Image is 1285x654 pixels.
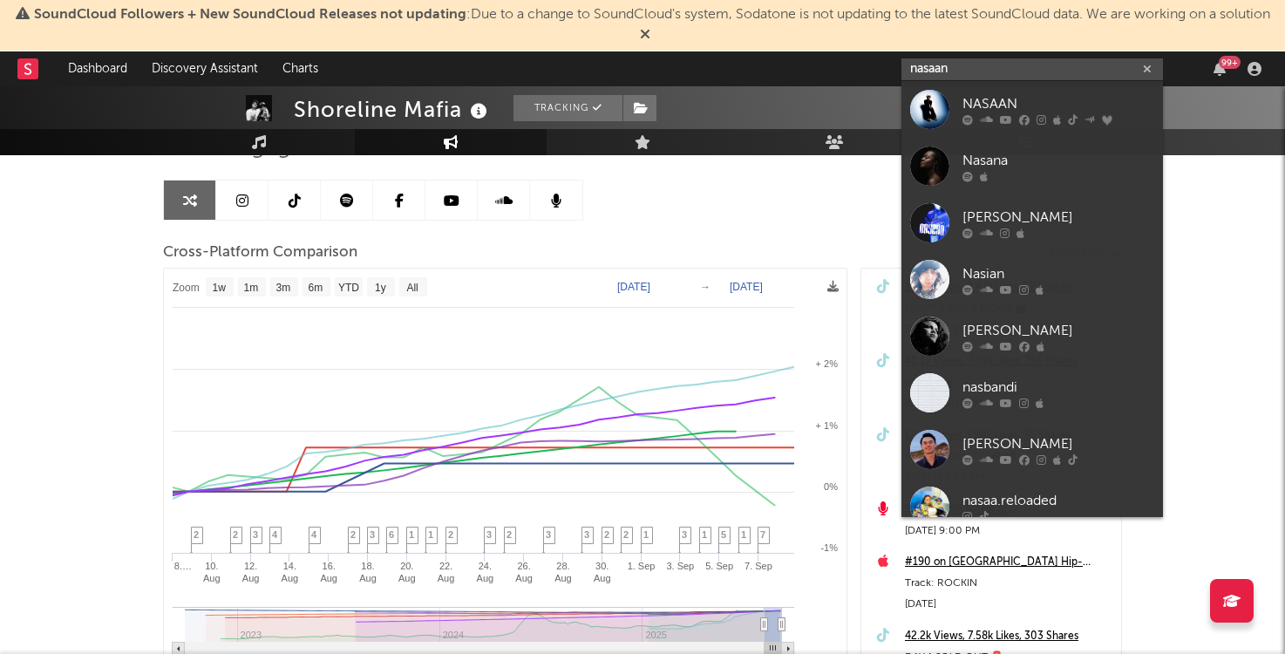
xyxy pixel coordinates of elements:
text: 18. Aug [359,561,377,583]
text: 3. Sep [666,561,694,571]
span: 2 [604,529,609,540]
div: Nasian [962,263,1154,284]
text: 20. Aug [398,561,416,583]
text: 1. Sep [628,561,656,571]
text: 24. Aug [477,561,494,583]
span: Cross-Platform Comparison [163,242,357,263]
a: [PERSON_NAME] [901,308,1163,364]
a: [PERSON_NAME] [901,421,1163,478]
text: 30. Aug [594,561,611,583]
text: 12. Aug [242,561,260,583]
span: 2 [194,529,199,540]
a: nasaa.reloaded [901,478,1163,535]
a: NASAAN [901,81,1163,138]
span: 1 [643,529,649,540]
div: Track: ROCKIN [905,573,1112,594]
span: 3 [584,529,589,540]
span: 2 [507,529,512,540]
text: 5. Sep [705,561,733,571]
text: 1m [244,282,259,294]
a: Discovery Assistant [139,51,270,86]
text: [DATE] [730,281,763,293]
div: [PERSON_NAME] [962,433,1154,454]
span: 3 [253,529,258,540]
a: #190 on [GEOGRAPHIC_DATA] Hip-Hop/Rap Top Videos [905,552,1112,573]
span: 3 [546,529,551,540]
a: Nasana [901,138,1163,194]
text: 0% [824,481,838,492]
span: 3 [370,529,375,540]
span: 1 [741,529,746,540]
span: : Due to a change to SoundCloud's system, Sodatone is not updating to the latest SoundCloud data.... [34,8,1270,22]
div: 99 + [1219,56,1241,69]
button: Tracking [513,95,622,121]
div: [DATE] [905,594,1112,615]
text: 28. Aug [554,561,572,583]
span: 2 [448,529,453,540]
text: YTD [338,282,359,294]
a: nasbandi [901,364,1163,421]
text: + 1% [816,420,839,431]
span: 6 [389,529,394,540]
text: 1w [213,282,227,294]
text: 10. Aug [203,561,221,583]
div: Shoreline Mafia [294,95,492,124]
button: 99+ [1214,62,1226,76]
text: 14. Aug [282,561,299,583]
span: 5 [721,529,726,540]
input: Search for artists [901,58,1163,80]
span: 7 [760,529,765,540]
text: Zoom [173,282,200,294]
span: 2 [233,529,238,540]
span: Artist Engagement [163,137,361,158]
span: Dismiss [640,29,650,43]
div: [DATE] 9:00 PM [905,521,1112,542]
span: 2 [350,529,356,540]
div: [PERSON_NAME] [962,320,1154,341]
a: Charts [270,51,330,86]
span: 4 [272,529,277,540]
a: Dashboard [56,51,139,86]
div: nasbandi [962,377,1154,398]
div: NASAAN [962,93,1154,114]
text: 7. Sep [744,561,772,571]
text: + 2% [816,358,839,369]
text: [DATE] [617,281,650,293]
text: 3m [276,282,291,294]
text: -1% [820,542,838,553]
span: 1 [702,529,707,540]
text: 26. Aug [515,561,533,583]
text: → [700,281,710,293]
text: All [406,282,418,294]
text: 6m [309,282,323,294]
a: 42.2k Views, 7.58k Likes, 303 Shares [905,626,1112,647]
div: [PERSON_NAME] [962,207,1154,228]
span: 1 [409,529,414,540]
a: Nasian [901,251,1163,308]
div: nasaa.reloaded [962,490,1154,511]
span: 2 [623,529,629,540]
span: SoundCloud Followers + New SoundCloud Releases not updating [34,8,466,22]
span: 1 [428,529,433,540]
text: 16. Aug [320,561,337,583]
span: 3 [682,529,687,540]
text: 8.… [174,561,192,571]
div: Nasana [962,150,1154,171]
a: [PERSON_NAME] [901,194,1163,251]
text: 22. Aug [438,561,455,583]
text: 1y [375,282,386,294]
span: 4 [311,529,316,540]
span: 3 [486,529,492,540]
